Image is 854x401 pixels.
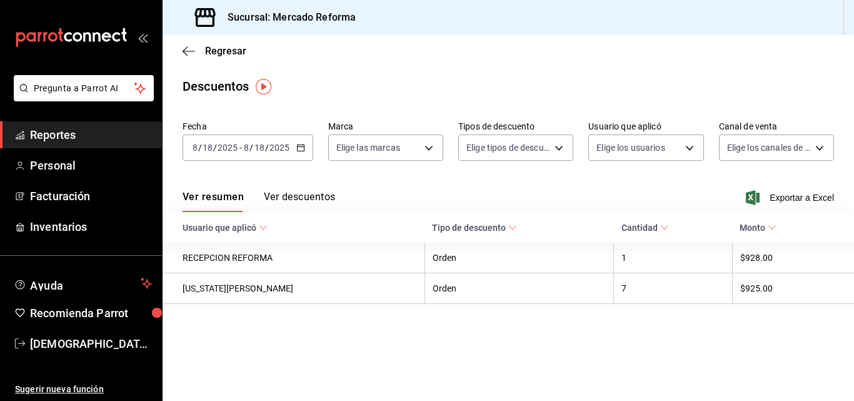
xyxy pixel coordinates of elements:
span: Usuario que aplicó [183,223,268,233]
span: Ayuda [30,276,136,291]
label: Fecha [183,122,313,131]
input: ---- [269,143,290,153]
button: Ver resumen [183,191,244,212]
span: Elige los usuarios [596,141,665,154]
span: Reportes [30,126,152,143]
span: Regresar [205,45,246,57]
input: -- [192,143,198,153]
span: Tipo de descuento [432,223,517,233]
th: Orden [424,243,614,273]
label: Tipos de descuento [458,122,573,131]
span: Recomienda Parrot [30,305,152,322]
th: 1 [614,243,732,273]
span: / [213,143,217,153]
span: / [265,143,269,153]
button: open_drawer_menu [138,33,148,43]
span: Personal [30,157,152,174]
label: Usuario que aplicó [588,122,703,131]
div: Descuentos [183,77,249,96]
label: Canal de venta [719,122,834,131]
span: Inventarios [30,218,152,235]
span: Elige tipos de descuento [466,141,550,154]
span: Pregunta a Parrot AI [34,82,134,95]
input: ---- [217,143,238,153]
span: - [239,143,242,153]
label: Marca [328,122,443,131]
div: navigation tabs [183,191,335,212]
span: / [198,143,202,153]
th: RECEPCION REFORMA [163,243,424,273]
th: $928.00 [732,243,854,273]
img: Tooltip marker [256,79,271,94]
a: Pregunta a Parrot AI [9,91,154,104]
th: 7 [614,273,732,304]
span: Cantidad [621,223,669,233]
input: -- [254,143,265,153]
span: Monto [740,223,776,233]
span: Elige los canales de venta [727,141,811,154]
span: Facturación [30,188,152,205]
h3: Sucursal: Mercado Reforma [218,10,356,25]
button: Ver descuentos [264,191,335,212]
th: Orden [424,273,614,304]
input: -- [243,143,249,153]
span: / [249,143,253,153]
input: -- [202,143,213,153]
button: Exportar a Excel [748,190,834,205]
button: Pregunta a Parrot AI [14,75,154,101]
span: Sugerir nueva función [15,383,152,396]
th: [US_STATE][PERSON_NAME] [163,273,424,304]
span: Elige las marcas [336,141,400,154]
th: $925.00 [732,273,854,304]
button: Regresar [183,45,246,57]
span: [DEMOGRAPHIC_DATA] De la [PERSON_NAME] [30,335,152,352]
